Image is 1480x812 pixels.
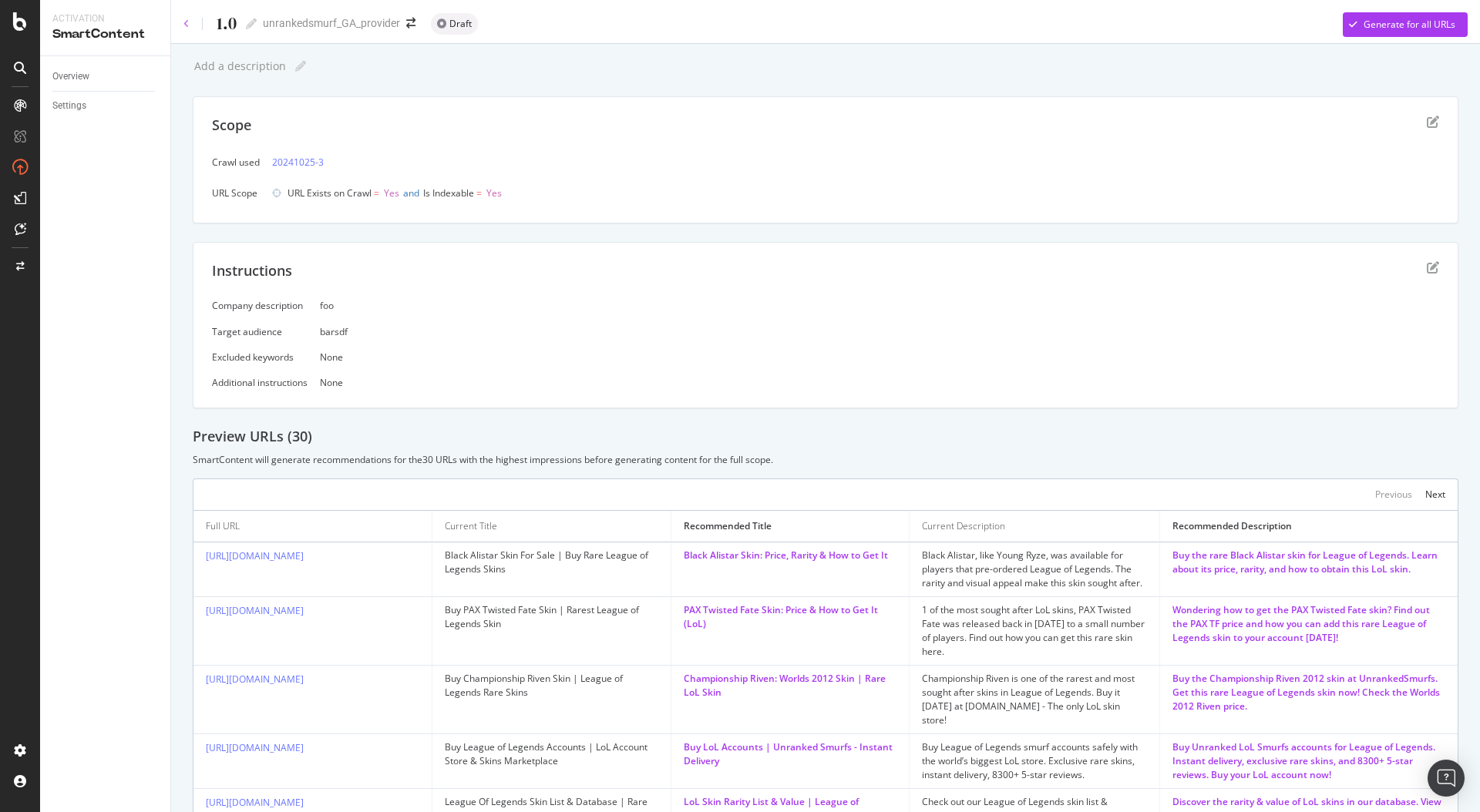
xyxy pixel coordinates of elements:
a: Overview [52,69,160,85]
div: None [320,376,1439,389]
div: PAX Twisted Fate Skin: Price & How to Get It (LoL) [684,603,897,631]
div: Activation [52,12,158,25]
a: Click to go back [183,19,190,29]
a: [URL][DOMAIN_NAME] [206,604,304,617]
div: arrow-right-arrow-left [406,18,415,29]
div: URL Scope [212,186,260,200]
div: Buy LoL Accounts | Unranked Smurfs - Instant Delivery [684,740,897,768]
div: edit [1427,116,1439,128]
a: [URL][DOMAIN_NAME] [206,549,304,562]
div: Current Title [445,519,497,533]
div: Championship Riven: Worlds 2012 Skin | Rare LoL Skin [684,672,897,700]
div: Overview [52,69,89,85]
div: 1 of the most sought after LoL skins, PAX Twisted Fate was released back in [DATE] to a small num... [922,603,1146,659]
div: None [320,351,1439,364]
div: edit [1427,261,1439,273]
div: Next [1425,488,1445,501]
div: Scope [212,116,251,136]
button: Previous [1375,485,1412,504]
div: Buy the rare Black Alistar skin for League of Legends. Learn about its price, rarity, and how to ... [1172,549,1445,576]
div: Additional instructions [212,376,308,389]
span: Is Indexable [423,186,474,200]
div: Wondering how to get the PAX Twisted Fate skin? Find out the PAX TF price and how you can add thi... [1172,603,1445,645]
div: Previous [1375,488,1412,501]
div: Crawl used [212,156,260,169]
div: Buy League of Legends Accounts | LoL Account Store & Skins Marketplace [445,740,658,768]
div: Black Alistar, like Young Ryze, was available for players that pre-ordered League of Legends. The... [922,549,1146,590]
a: Settings [52,98,160,114]
div: SmartContent [52,25,158,43]
div: unrankedsmurf_GA_provider [263,15,400,31]
div: Buy League of Legends smurf accounts safely with the world’s biggest LoL store. Exclusive rare sk... [922,740,1146,782]
span: Draft [449,19,472,29]
div: Buy Unranked LoL Smurfs accounts for League of Legends. Instant delivery, exclusive rare skins, a... [1172,740,1445,782]
div: barsdf [320,325,1439,338]
span: Yes [384,186,399,200]
span: URL Exists on Crawl [288,186,372,200]
div: Preview URLs ( 30 ) [193,427,1458,447]
div: Add a description [193,60,286,72]
div: 1.0 [215,14,237,33]
div: Championship Riven is one of the rarest and most sought after skins in League of Legends. Buy it ... [922,672,1146,727]
div: Buy Championship Riven Skin | League of Legends Rare Skins [445,672,658,700]
div: SmartContent will generate recommendations for the 30 URLs with the highest impressions before ge... [193,453,1458,466]
div: Generate for all URLs [1364,18,1455,31]
div: Company description [212,299,308,312]
div: foo [320,299,1439,312]
span: and [403,186,419,200]
div: Excluded keywords [212,351,308,364]
a: [URL][DOMAIN_NAME] [206,796,304,809]
div: Recommended Title [684,519,772,533]
div: Black Alistar Skin For Sale | Buy Rare League of Legends Skins [445,549,658,576]
button: Generate for all URLs [1343,12,1468,37]
div: Black Alistar Skin: Price, Rarity & How to Get It [684,549,897,562]
div: Recommended Description [1172,519,1292,533]
div: Full URL [206,519,240,533]
div: Instructions [212,261,292,281]
i: Edit report name [295,61,306,72]
div: Buy PAX Twisted Fate Skin | Rarest League of Legends Skin [445,603,658,631]
div: Open Intercom Messenger [1428,760,1465,797]
div: Buy the Championship Riven 2012 skin at UnrankedSmurfs. Get this rare League of Legends skin now!... [1172,672,1445,713]
div: Current Description [922,519,1005,533]
a: [URL][DOMAIN_NAME] [206,741,304,754]
span: Yes [486,186,502,200]
span: = [476,186,482,200]
i: Edit report name [246,18,257,29]
a: 20241025-3 [272,154,324,170]
a: [URL][DOMAIN_NAME] [206,673,304,686]
div: Settings [52,98,86,114]
span: = [374,186,379,200]
div: neutral label [431,13,478,35]
button: Next [1425,485,1445,504]
div: Target audience [212,325,308,338]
